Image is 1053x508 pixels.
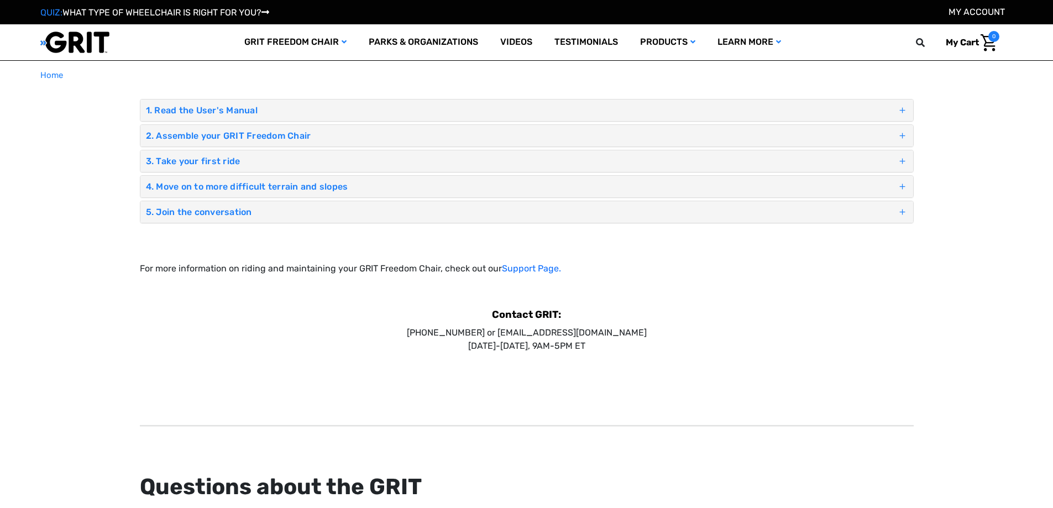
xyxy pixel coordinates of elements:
[358,24,489,60] a: Parks & Organizations
[40,70,63,80] span: Home
[543,24,629,60] a: Testimonials
[946,37,979,48] span: My Cart
[140,326,914,353] p: [PHONE_NUMBER] or [EMAIL_ADDRESS][DOMAIN_NAME] [DATE]-[DATE], 9AM-5PM ET
[981,34,997,51] img: Cart
[492,308,561,321] b: Contact GRIT:
[40,69,1013,82] nav: Breadcrumb
[146,130,897,141] h4: 2. Assemble your GRIT Freedom Chair
[146,105,897,116] h4: 1. Read the User's Manual
[40,7,269,18] a: QUIZ:WHAT TYPE OF WHEELCHAIR IS RIGHT FOR YOU?
[937,31,999,54] a: Cart with 0 items
[40,7,62,18] span: QUIZ:
[140,262,914,275] p: For more information on riding and maintaining your GRIT Freedom Chair, check out our
[949,7,1005,17] a: Account
[629,24,706,60] a: Products
[40,69,63,82] a: Home
[706,24,792,60] a: Learn More
[146,207,897,217] h4: 5. Join the conversation
[502,263,561,274] a: Support Page.
[489,24,543,60] a: Videos
[988,31,999,42] span: 0
[146,156,897,166] h4: 3. Take your first ride
[146,181,897,192] h4: 4. Move on to more difficult terrain and slopes
[921,31,937,54] input: Search
[233,24,358,60] a: GRIT Freedom Chair
[40,31,109,54] img: GRIT All-Terrain Wheelchair and Mobility Equipment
